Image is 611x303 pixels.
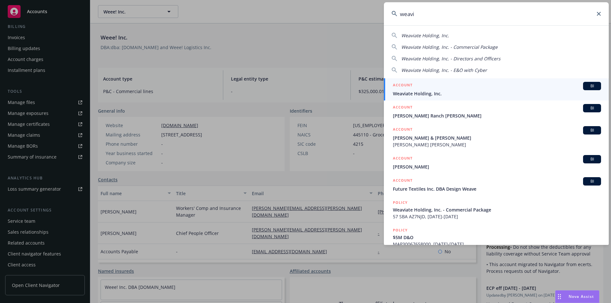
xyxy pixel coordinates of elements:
span: MAP30067658000, [DATE]-[DATE] [393,241,601,247]
a: POLICYWeaviate Holding, Inc. - Commercial Package57 SBA AZ7NJD, [DATE]-[DATE] [384,196,609,223]
h5: POLICY [393,227,408,233]
span: [PERSON_NAME] & [PERSON_NAME] [393,134,601,141]
span: Weaviate Holding, Inc. - Commercial Package [401,44,498,50]
span: [PERSON_NAME] Ranch [PERSON_NAME] [393,112,601,119]
h5: ACCOUNT [393,177,412,185]
input: Search... [384,2,609,25]
button: Nova Assist [555,290,599,303]
span: 57 SBA AZ7NJD, [DATE]-[DATE] [393,213,601,220]
span: BI [586,178,598,184]
span: Weaviate Holding, Inc. - Commercial Package [393,206,601,213]
a: ACCOUNTBI[PERSON_NAME] [384,151,609,174]
span: Future Textiles Inc. DBA Design Weave [393,186,601,192]
h5: POLICY [393,199,408,206]
h5: ACCOUNT [393,155,412,163]
span: Weaviate Holding, Inc. - E&O with Cyber [401,67,487,73]
a: ACCOUNTBI[PERSON_NAME] & [PERSON_NAME][PERSON_NAME] [PERSON_NAME] [384,123,609,151]
h5: ACCOUNT [393,126,412,134]
span: [PERSON_NAME] [393,163,601,170]
span: [PERSON_NAME] [PERSON_NAME] [393,141,601,148]
h5: ACCOUNT [393,104,412,112]
span: BI [586,83,598,89]
span: BI [586,156,598,162]
span: BI [586,127,598,133]
span: Weaviate Holding, Inc. [401,32,449,39]
a: POLICY$5M D&OMAP30067658000, [DATE]-[DATE] [384,223,609,251]
span: Weaviate Holding, Inc. [393,90,601,97]
span: $5M D&O [393,234,601,241]
span: Weaviate Holding, Inc. - Directors and Officers [401,56,500,62]
span: Nova Assist [569,294,594,299]
div: Drag to move [555,290,563,303]
a: ACCOUNTBIWeaviate Holding, Inc. [384,78,609,100]
span: BI [586,105,598,111]
a: ACCOUNTBI[PERSON_NAME] Ranch [PERSON_NAME] [384,100,609,123]
h5: ACCOUNT [393,82,412,90]
a: ACCOUNTBIFuture Textiles Inc. DBA Design Weave [384,174,609,196]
